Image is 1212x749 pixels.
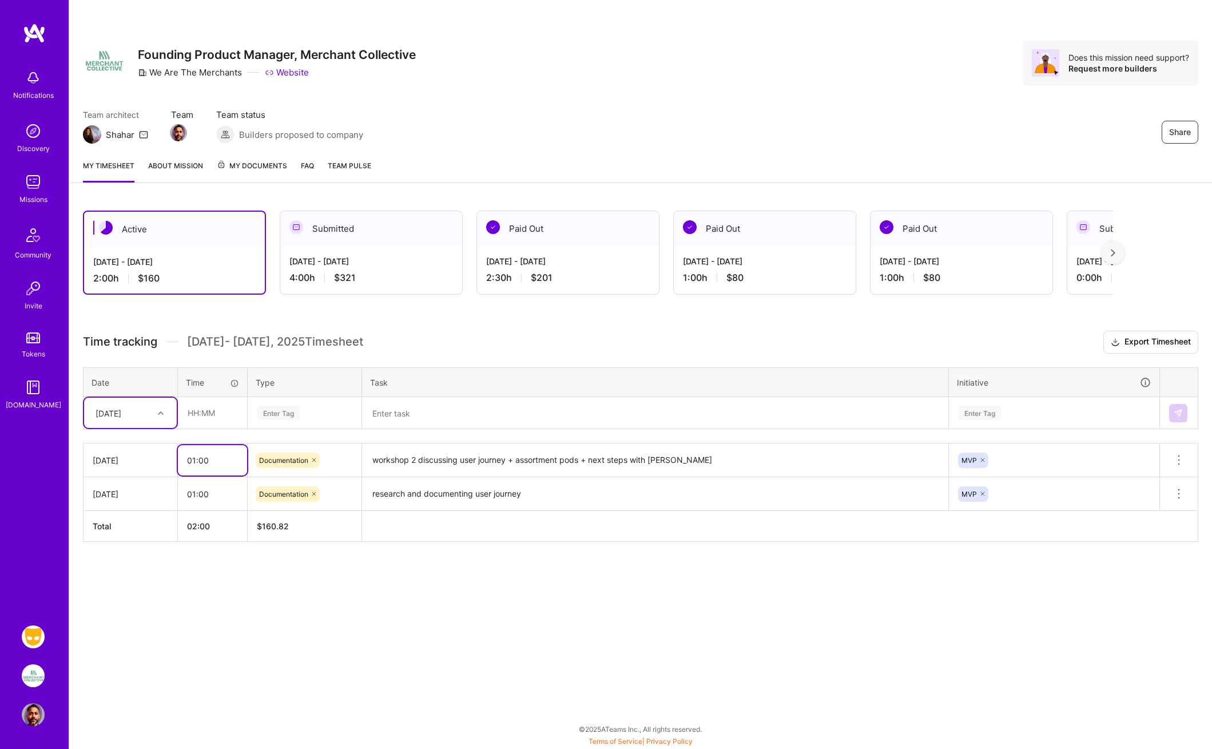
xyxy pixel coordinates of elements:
[683,255,847,267] div: [DATE] - [DATE]
[280,211,462,246] div: Submitted
[22,171,45,193] img: teamwork
[871,211,1052,246] div: Paid Out
[83,335,157,349] span: Time tracking
[923,272,940,284] span: $80
[248,367,362,397] th: Type
[961,456,977,465] span: MVP
[22,376,45,399] img: guide book
[1174,409,1183,418] img: Submit
[106,129,134,141] div: Shahar
[83,160,134,183] a: My timesheet
[22,348,45,360] div: Tokens
[1111,336,1120,348] i: icon Download
[83,109,148,121] span: Team architect
[178,398,247,428] input: HH:MM
[19,703,47,726] a: User Avatar
[22,277,45,300] img: Invite
[959,404,1001,422] div: Enter Tag
[13,89,54,101] div: Notifications
[328,161,371,170] span: Team Pulse
[1068,52,1189,63] div: Does this mission need support?
[22,664,45,687] img: We Are The Merchants: Founding Product Manager, Merchant Collective
[363,478,947,510] textarea: research and documenting user journey
[148,160,203,183] a: About Mission
[683,220,697,234] img: Paid Out
[259,456,308,465] span: Documentation
[961,490,977,498] span: MVP
[83,125,101,144] img: Team Architect
[84,367,178,397] th: Date
[289,255,453,267] div: [DATE] - [DATE]
[1076,220,1090,234] img: Submitted
[84,511,178,542] th: Total
[93,454,168,466] div: [DATE]
[19,625,47,648] a: Grindr: Product & Marketing
[646,737,693,746] a: Privacy Policy
[171,109,193,121] span: Team
[23,23,46,43] img: logo
[289,220,303,234] img: Submitted
[186,377,239,389] div: Time
[957,376,1151,389] div: Initiative
[170,124,187,141] img: Team Member Avatar
[178,445,247,475] input: HH:MM
[726,272,744,284] span: $80
[1032,49,1059,77] img: Avatar
[477,211,659,246] div: Paid Out
[362,367,949,397] th: Task
[363,445,947,476] textarea: workshop 2 discussing user journey + assortment pods + next steps with [PERSON_NAME]
[178,511,248,542] th: 02:00
[880,272,1043,284] div: 1:00 h
[257,404,300,422] div: Enter Tag
[1162,121,1198,144] button: Share
[93,488,168,500] div: [DATE]
[683,272,847,284] div: 1:00 h
[138,47,416,62] h3: Founding Product Manager, Merchant Collective
[301,160,314,183] a: FAQ
[486,255,650,267] div: [DATE] - [DATE]
[22,703,45,726] img: User Avatar
[217,160,287,172] span: My Documents
[139,130,148,139] i: icon Mail
[19,221,47,249] img: Community
[138,68,147,77] i: icon CompanyGray
[674,211,856,246] div: Paid Out
[531,272,553,284] span: $201
[69,715,1212,743] div: © 2025 ATeams Inc., All rights reserved.
[178,479,247,509] input: HH:MM
[22,120,45,142] img: discovery
[216,109,363,121] span: Team status
[257,521,289,531] span: $ 160.82
[171,123,186,142] a: Team Member Avatar
[259,490,308,498] span: Documentation
[19,193,47,205] div: Missions
[22,625,45,648] img: Grindr: Product & Marketing
[1111,249,1115,257] img: right
[93,256,256,268] div: [DATE] - [DATE]
[265,66,309,78] a: Website
[1068,63,1189,74] div: Request more builders
[93,272,256,284] div: 2:00 h
[22,66,45,89] img: bell
[880,220,893,234] img: Paid Out
[1169,126,1191,138] span: Share
[217,160,287,183] a: My Documents
[25,300,42,312] div: Invite
[239,129,363,141] span: Builders proposed to company
[17,142,50,154] div: Discovery
[334,272,356,284] span: $321
[289,272,453,284] div: 4:00 h
[6,399,61,411] div: [DOMAIN_NAME]
[83,40,124,81] img: Company Logo
[99,221,113,235] img: Active
[1103,331,1198,354] button: Export Timesheet
[15,249,51,261] div: Community
[96,407,121,419] div: [DATE]
[19,664,47,687] a: We Are The Merchants: Founding Product Manager, Merchant Collective
[158,410,164,416] i: icon Chevron
[84,212,265,247] div: Active
[138,66,242,78] div: We Are The Merchants
[138,272,160,284] span: $160
[216,125,235,144] img: Builders proposed to company
[880,255,1043,267] div: [DATE] - [DATE]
